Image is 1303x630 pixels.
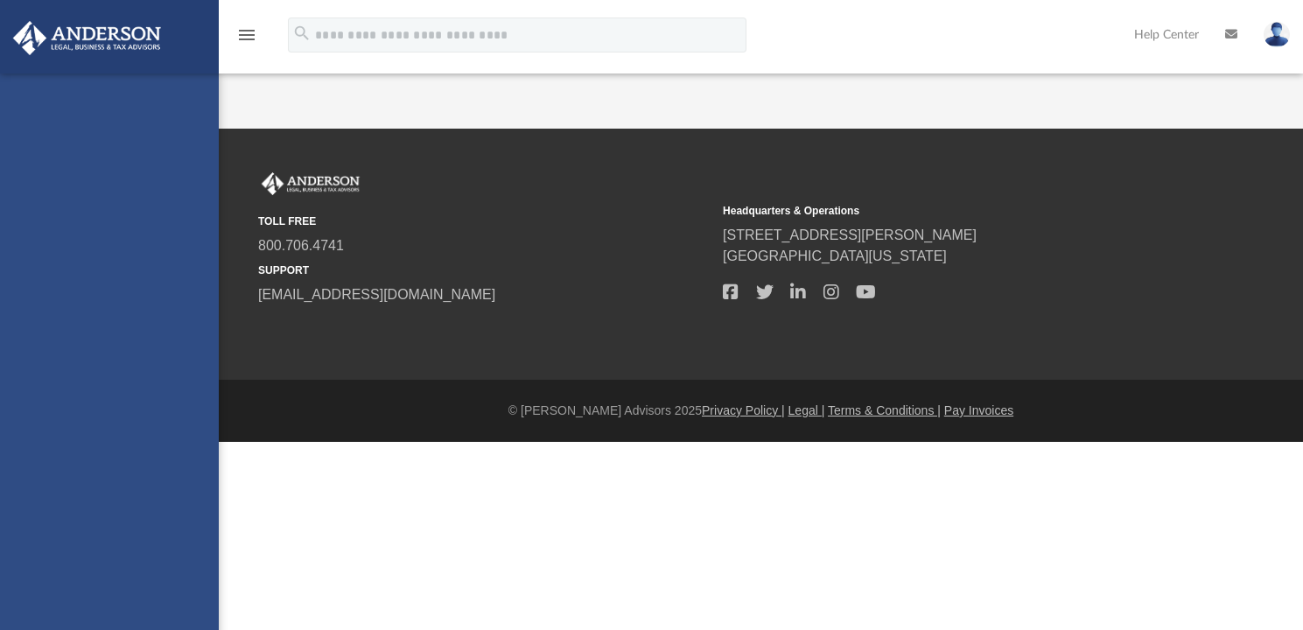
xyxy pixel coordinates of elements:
i: search [292,24,312,43]
a: [STREET_ADDRESS][PERSON_NAME] [723,227,977,242]
img: Anderson Advisors Platinum Portal [8,21,166,55]
small: Headquarters & Operations [723,203,1175,219]
a: [EMAIL_ADDRESS][DOMAIN_NAME] [258,287,495,302]
img: User Pic [1264,22,1290,47]
small: SUPPORT [258,262,711,278]
a: menu [236,33,257,45]
a: 800.706.4741 [258,238,344,253]
a: Pay Invoices [944,403,1013,417]
img: Anderson Advisors Platinum Portal [258,172,363,195]
a: Legal | [788,403,825,417]
div: © [PERSON_NAME] Advisors 2025 [219,402,1303,420]
a: Terms & Conditions | [828,403,941,417]
a: Privacy Policy | [702,403,785,417]
i: menu [236,24,257,45]
small: TOLL FREE [258,213,711,229]
a: [GEOGRAPHIC_DATA][US_STATE] [723,248,947,263]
